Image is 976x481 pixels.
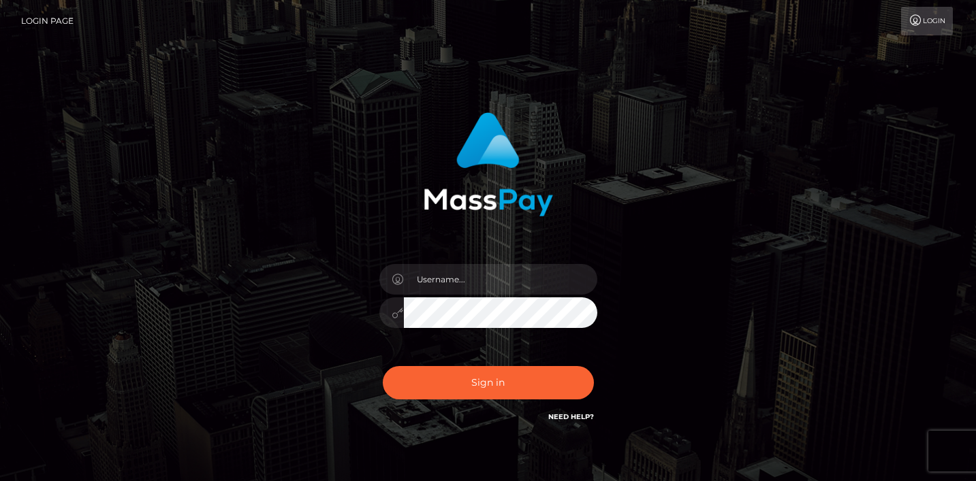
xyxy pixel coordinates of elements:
[404,264,597,295] input: Username...
[548,412,594,421] a: Need Help?
[901,7,953,35] a: Login
[424,112,553,216] img: MassPay Login
[21,7,74,35] a: Login Page
[383,366,594,399] button: Sign in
